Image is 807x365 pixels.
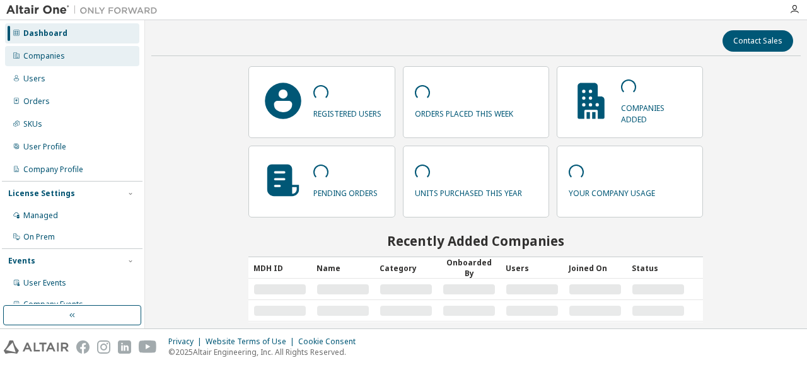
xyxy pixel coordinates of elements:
button: Contact Sales [723,30,793,52]
img: altair_logo.svg [4,340,69,354]
img: youtube.svg [139,340,157,354]
div: On Prem [23,232,55,242]
img: instagram.svg [97,340,110,354]
div: MDH ID [253,258,306,278]
div: Name [316,258,369,278]
p: units purchased this year [415,184,522,199]
p: your company usage [569,184,655,199]
div: License Settings [8,188,75,199]
div: Status [632,258,685,278]
img: facebook.svg [76,340,90,354]
div: Category [380,258,433,278]
p: companies added [621,99,691,124]
div: Website Terms of Use [206,337,298,347]
div: User Profile [23,142,66,152]
div: Events [8,256,35,266]
div: Cookie Consent [298,337,363,347]
div: Companies [23,51,65,61]
div: Joined On [569,258,622,278]
div: Company Profile [23,165,83,175]
h2: Recently Added Companies [248,233,703,249]
p: registered users [313,105,381,119]
div: SKUs [23,119,42,129]
div: Orders [23,96,50,107]
p: © 2025 Altair Engineering, Inc. All Rights Reserved. [168,347,363,357]
img: linkedin.svg [118,340,131,354]
p: pending orders [313,184,378,199]
div: Users [23,74,45,84]
div: User Events [23,278,66,288]
div: Company Events [23,299,83,310]
div: Managed [23,211,58,221]
div: Dashboard [23,28,67,38]
div: Users [506,258,559,278]
p: orders placed this week [415,105,513,119]
img: Altair One [6,4,164,16]
div: Privacy [168,337,206,347]
div: Onboarded By [443,257,496,279]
